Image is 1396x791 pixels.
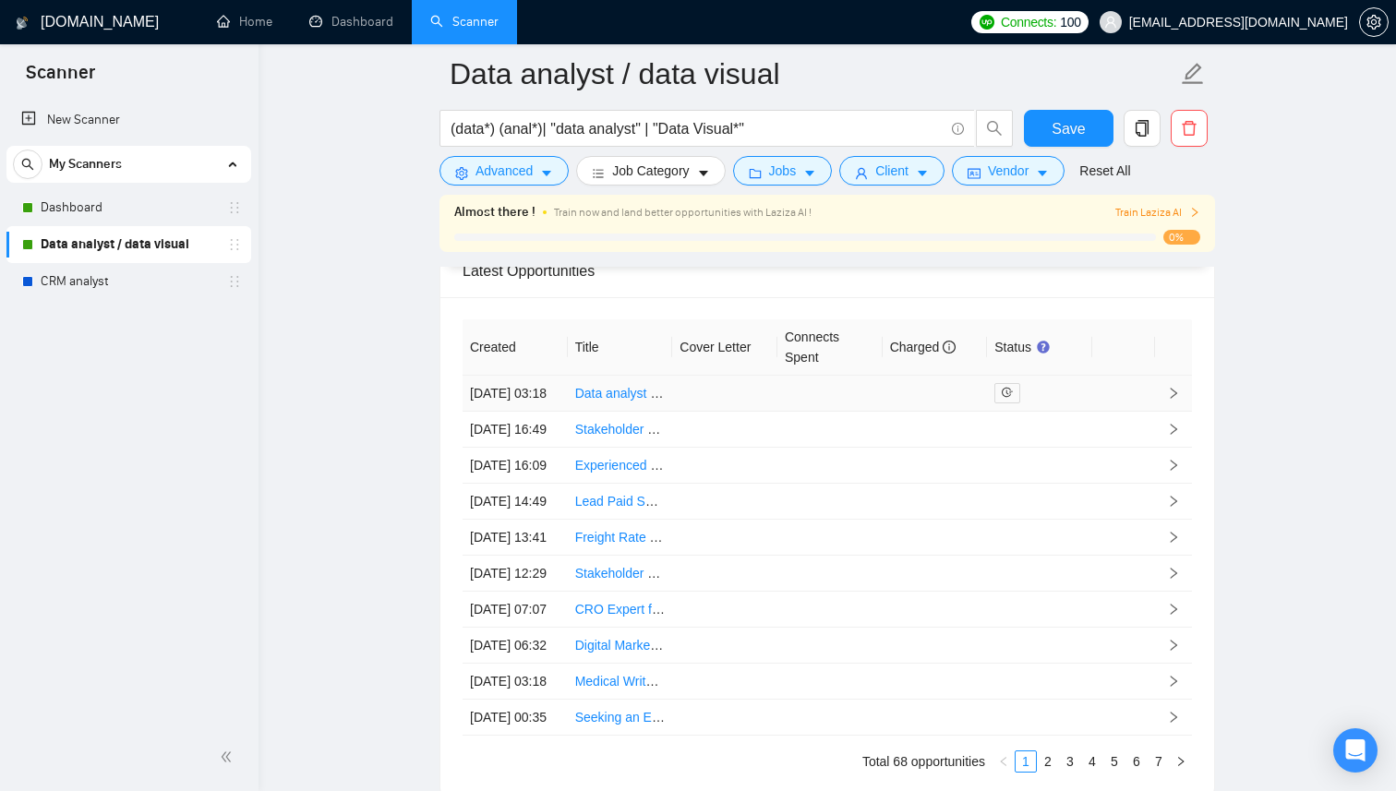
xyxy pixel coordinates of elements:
[568,448,673,484] td: Experienced Economist Needed for Financial Model Development
[993,750,1015,773] button: left
[1015,750,1037,773] li: 1
[455,166,468,180] span: setting
[875,161,909,181] span: Client
[575,602,827,617] a: CRO Expert for Scaling E-Commerce Brand
[227,274,242,289] span: holder
[41,226,216,263] a: Data analyst / data visual
[952,156,1065,186] button: idcardVendorcaret-down
[1024,110,1113,147] button: Save
[16,8,29,38] img: logo
[217,14,272,30] a: homeHome
[749,166,762,180] span: folder
[463,484,568,520] td: [DATE] 14:49
[568,628,673,664] td: Digital Marketing Consultant and Strategist
[1175,756,1186,767] span: right
[220,748,238,766] span: double-left
[575,422,820,437] a: Stakeholder Outreach Researcher Needed
[968,166,981,180] span: idcard
[1333,728,1378,773] div: Open Intercom Messenger
[1052,117,1085,140] span: Save
[1149,751,1169,772] a: 7
[6,146,251,300] li: My Scanners
[575,530,766,545] a: Freight Rate Card Pricing Analyst
[475,161,533,181] span: Advanced
[13,150,42,179] button: search
[41,189,216,226] a: Dashboard
[1126,751,1147,772] a: 6
[568,484,673,520] td: Lead Paid Social strategy and innovation while supporting the growth of the social business
[14,158,42,171] span: search
[1171,110,1208,147] button: delete
[430,14,499,30] a: searchScanner
[855,166,868,180] span: user
[568,412,673,448] td: Stakeholder Outreach Researcher Needed
[1002,387,1013,398] span: field-time
[1125,120,1160,137] span: copy
[568,319,673,376] th: Title
[1167,387,1180,400] span: right
[463,520,568,556] td: [DATE] 13:41
[1079,161,1130,181] a: Reset All
[463,319,568,376] th: Created
[309,14,393,30] a: dashboardDashboard
[1359,15,1389,30] a: setting
[697,166,710,180] span: caret-down
[454,202,536,222] span: Almost there !
[993,750,1015,773] li: Previous Page
[1103,750,1125,773] li: 5
[568,520,673,556] td: Freight Rate Card Pricing Analyst
[450,51,1177,97] input: Scanner name...
[769,161,797,181] span: Jobs
[1181,62,1205,86] span: edit
[463,700,568,736] td: [DATE] 00:35
[592,166,605,180] span: bars
[568,592,673,628] td: CRO Expert for Scaling E-Commerce Brand
[1170,750,1192,773] button: right
[1037,750,1059,773] li: 2
[988,161,1029,181] span: Vendor
[1359,7,1389,37] button: setting
[575,386,1029,401] a: Data analyst to prepare a data driven sales pitch using CreatorDB's creator API
[1167,531,1180,544] span: right
[1360,15,1388,30] span: setting
[733,156,833,186] button: folderJobscaret-down
[463,448,568,484] td: [DATE] 16:09
[439,156,569,186] button: settingAdvancedcaret-down
[612,161,689,181] span: Job Category
[227,200,242,215] span: holder
[1167,603,1180,616] span: right
[6,102,251,138] li: New Scanner
[976,110,1013,147] button: search
[1035,339,1052,355] div: Tooltip anchor
[576,156,725,186] button: barsJob Categorycaret-down
[1170,750,1192,773] li: Next Page
[1082,751,1102,772] a: 4
[998,756,1009,767] span: left
[916,166,929,180] span: caret-down
[463,592,568,628] td: [DATE] 07:07
[575,710,1109,725] a: Seeking an Experienced Community Manager to Increase Engagement for [DOMAIN_NAME]
[1081,750,1103,773] li: 4
[568,556,673,592] td: Stakeholder Outreach Researcher Needed
[1016,751,1036,772] a: 1
[1167,567,1180,580] span: right
[575,566,820,581] a: Stakeholder Outreach Researcher Needed
[672,319,777,376] th: Cover Letter
[839,156,945,186] button: userClientcaret-down
[575,674,909,689] a: Medical Writer for Clinical & Health Economic Publications
[49,146,122,183] span: My Scanners
[1115,204,1200,222] button: Train Laziza AI
[1060,12,1080,32] span: 100
[1167,459,1180,472] span: right
[463,664,568,700] td: [DATE] 03:18
[1148,750,1170,773] li: 7
[554,206,812,219] span: Train now and land better opportunities with Laziza AI !
[980,15,994,30] img: upwork-logo.png
[1172,120,1207,137] span: delete
[568,376,673,412] td: Data analyst to prepare a data driven sales pitch using CreatorDB's creator API
[803,166,816,180] span: caret-down
[1167,495,1180,508] span: right
[575,458,953,473] a: Experienced Economist Needed for Financial Model Development
[575,638,820,653] a: Digital Marketing Consultant and Strategist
